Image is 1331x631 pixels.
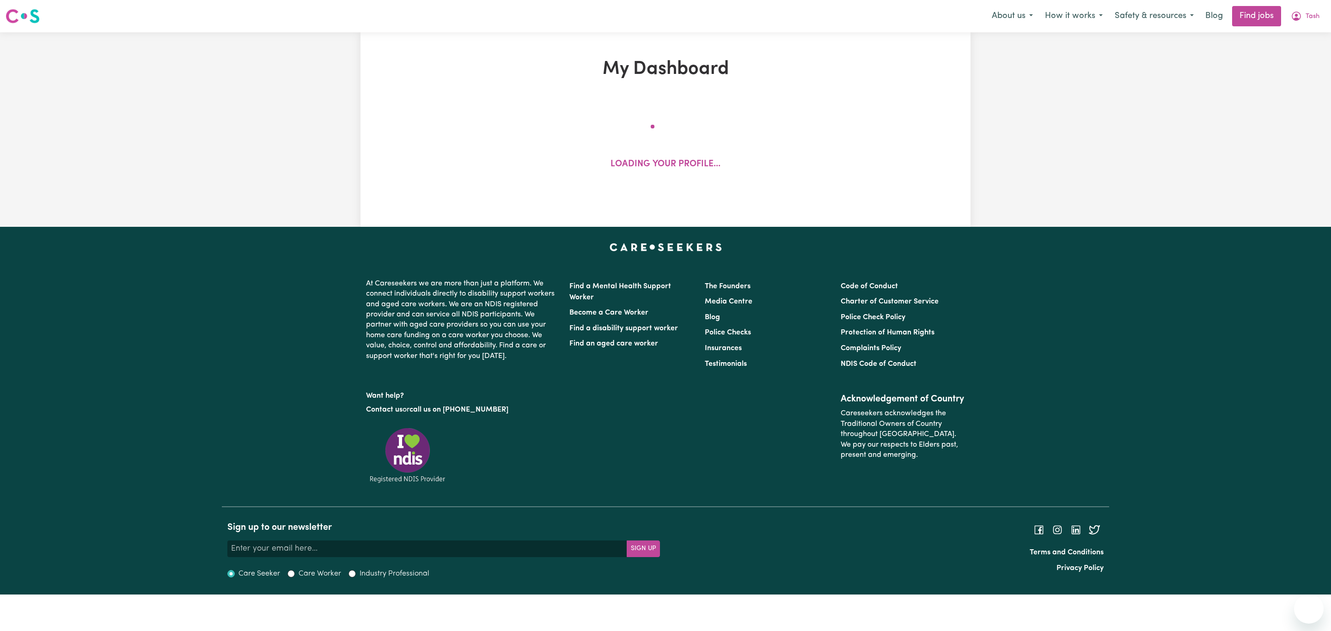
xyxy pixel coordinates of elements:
p: Loading your profile... [611,158,720,171]
h2: Acknowledgement of Country [841,394,965,405]
a: Charter of Customer Service [841,298,939,305]
label: Industry Professional [360,568,429,579]
h1: My Dashboard [468,58,863,80]
a: Media Centre [705,298,752,305]
button: Safety & resources [1109,6,1200,26]
img: Careseekers logo [6,8,40,24]
a: Police Check Policy [841,314,905,321]
a: Blog [1200,6,1228,26]
a: Terms and Conditions [1030,549,1104,556]
a: Become a Care Worker [569,309,648,316]
p: or [366,401,558,419]
button: About us [986,6,1039,26]
a: Find a disability support worker [569,325,678,332]
a: Complaints Policy [841,345,901,352]
p: Want help? [366,387,558,401]
a: call us on [PHONE_NUMBER] [409,406,508,413]
a: Blog [705,314,720,321]
p: Careseekers acknowledges the Traditional Owners of Country throughout [GEOGRAPHIC_DATA]. We pay o... [841,405,965,464]
button: How it works [1039,6,1109,26]
a: Privacy Policy [1056,564,1104,572]
a: Contact us [366,406,403,413]
a: Testimonials [705,360,747,368]
label: Care Seeker [238,568,280,579]
a: Insurances [705,345,742,352]
a: Careseekers logo [6,6,40,27]
a: Careseekers home page [610,243,722,251]
a: The Founders [705,283,751,290]
a: NDIS Code of Conduct [841,360,916,368]
input: Enter your email here... [227,540,627,557]
p: At Careseekers we are more than just a platform. We connect individuals directly to disability su... [366,275,558,365]
img: Registered NDIS provider [366,426,449,484]
a: Follow Careseekers on Instagram [1052,526,1063,534]
a: Code of Conduct [841,283,898,290]
iframe: Button to launch messaging window, conversation in progress [1294,594,1324,624]
a: Police Checks [705,329,751,336]
a: Find jobs [1232,6,1281,26]
a: Follow Careseekers on Twitter [1089,526,1100,534]
a: Find a Mental Health Support Worker [569,283,671,301]
a: Protection of Human Rights [841,329,934,336]
button: Subscribe [627,540,660,557]
h2: Sign up to our newsletter [227,522,660,533]
span: Tash [1306,12,1319,22]
label: Care Worker [299,568,341,579]
a: Find an aged care worker [569,340,658,347]
a: Follow Careseekers on Facebook [1033,526,1044,534]
button: My Account [1285,6,1325,26]
a: Follow Careseekers on LinkedIn [1070,526,1081,534]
